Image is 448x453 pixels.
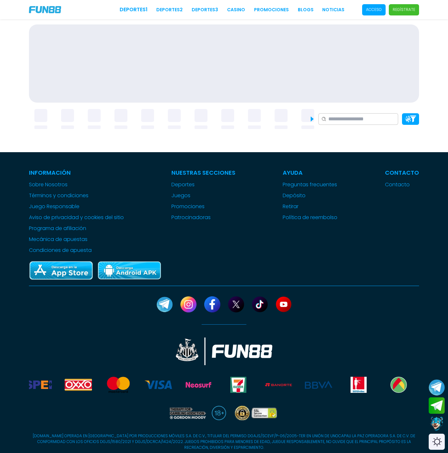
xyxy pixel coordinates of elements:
img: 18 plus [212,406,226,420]
a: Programa de afiliación [29,225,124,232]
div: Switch theme [429,434,445,450]
img: Banorte [265,377,292,393]
a: Términos y condiciones [29,192,124,199]
img: Seven Eleven [225,377,252,393]
a: Promociones [254,6,289,13]
a: Deportes2 [156,6,183,13]
p: Nuestras Secciones [171,168,235,177]
a: Política de reembolso [283,214,337,221]
img: Oxxo [65,377,92,393]
img: Neosurf [185,377,212,393]
button: Join telegram [429,397,445,414]
p: Información [29,168,124,177]
a: CASINO [227,6,245,13]
a: Retirar [283,203,337,210]
a: Deportes1 [120,6,148,14]
a: Patrocinadoras [171,214,235,221]
a: Depósito [283,192,337,199]
a: Aviso de privacidad y cookies del sitio [29,214,124,221]
button: Join telegram channel [429,379,445,396]
img: App Store [29,261,93,281]
button: Juegos [171,192,190,199]
a: Contacto [385,181,419,189]
a: Preguntas frecuentes [283,181,337,189]
img: Company Logo [29,6,61,13]
p: Regístrate [393,7,415,13]
p: [DOMAIN_NAME] OPERADA EN [GEOGRAPHIC_DATA] POR PRODUCCIONES MÓVILES S.A. DE C.V., TITULAR DEL PER... [29,433,419,450]
a: Deportes3 [192,6,218,13]
a: Juego Responsable [29,203,124,210]
img: New Castle [176,337,272,365]
a: BLOGS [298,6,314,13]
img: Mastercard [105,377,132,393]
img: Visa [145,377,172,393]
p: Acceso [366,7,382,13]
img: SSL [233,406,279,420]
img: Benavides [345,377,372,393]
p: Contacto [385,168,419,177]
img: Spei [25,377,52,393]
a: Mecánica de apuestas [29,236,124,243]
a: Condiciones de apuesta [29,246,124,254]
a: Promociones [171,203,235,210]
p: Ayuda [283,168,337,177]
a: NOTICIAS [322,6,344,13]
img: BBVA [305,377,332,393]
button: Contact customer service [429,415,445,432]
img: therapy for gaming addiction gordon moody [169,406,206,420]
img: Bodegaaurrera [385,377,412,393]
img: Platform Filter [405,116,416,122]
a: Sobre Nosotros [29,181,124,189]
a: Read more about Gambling Therapy [169,406,206,420]
img: Play Store [97,261,161,281]
a: Deportes [171,181,235,189]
